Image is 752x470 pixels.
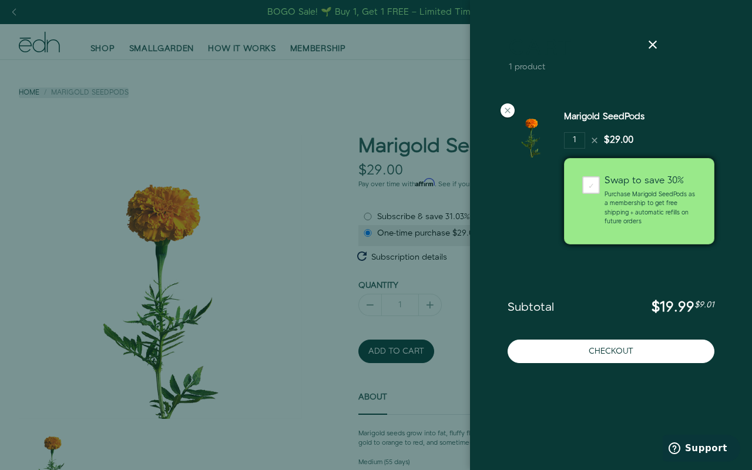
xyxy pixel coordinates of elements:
span: $19.99 [652,297,694,317]
button: Checkout [508,340,714,363]
div: ✓ [582,176,600,194]
a: Cart [509,38,573,59]
span: $9.01 [694,299,714,311]
span: 1 [509,61,512,73]
img: Marigold SeedPods [508,110,555,157]
span: Subtotal [508,301,554,315]
iframe: Opens a widget where you can find more information [663,435,740,464]
div: $29.00 [604,134,633,147]
span: product [515,61,545,73]
a: Marigold SeedPods [564,110,644,123]
p: Purchase Marigold SeedPods as a membership to get free shipping + automatic refills on future orders [605,190,696,226]
div: Swap to save 30% [605,176,696,186]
